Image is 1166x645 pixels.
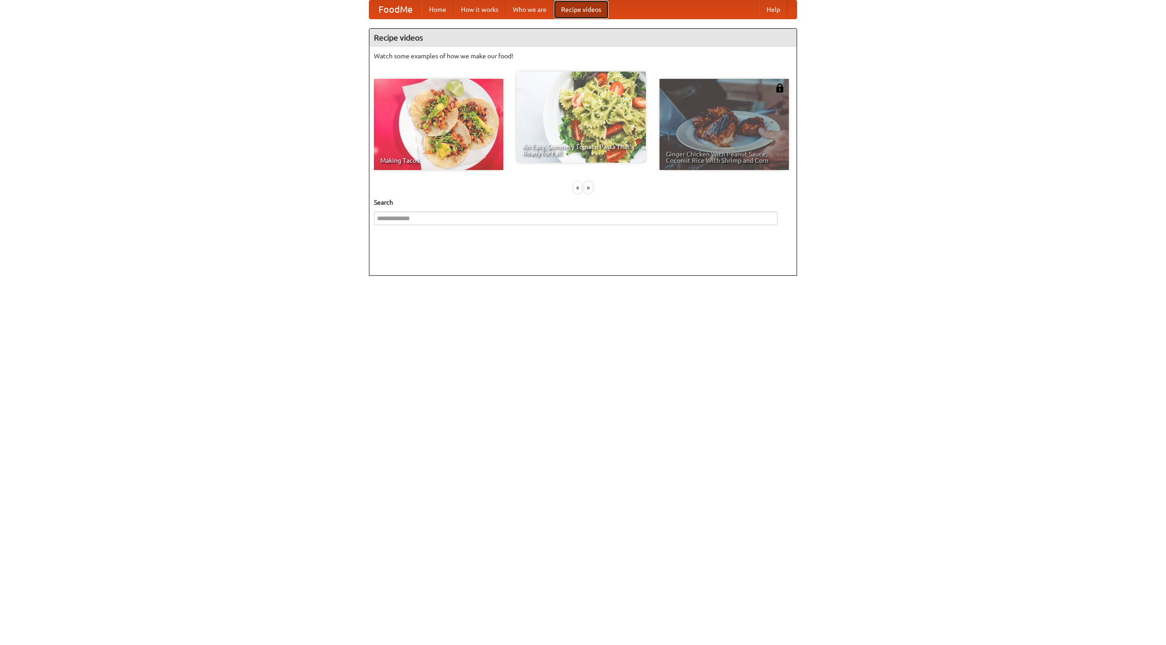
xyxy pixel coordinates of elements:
p: Watch some examples of how we make our food! [374,52,792,61]
h5: Search [374,198,792,207]
a: An Easy, Summery Tomato Pasta That's Ready for Fall [517,72,646,163]
a: How it works [454,0,506,19]
a: Home [422,0,454,19]
a: Who we are [506,0,554,19]
a: Making Tacos [374,79,503,170]
a: FoodMe [369,0,422,19]
img: 483408.png [775,83,784,93]
div: « [573,182,582,193]
h4: Recipe videos [369,29,797,47]
div: » [584,182,593,193]
span: An Easy, Summery Tomato Pasta That's Ready for Fall [523,144,639,156]
span: Making Tacos [380,157,497,164]
a: Recipe videos [554,0,609,19]
a: Help [759,0,788,19]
